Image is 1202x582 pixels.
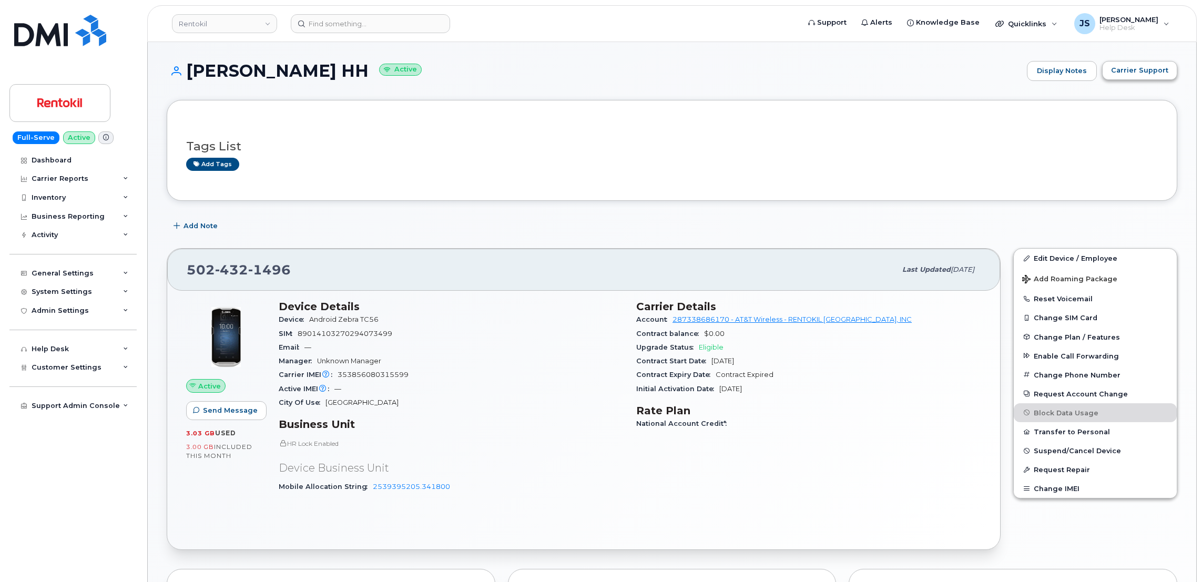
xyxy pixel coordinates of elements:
[1014,460,1177,479] button: Request Repair
[1027,61,1097,81] a: Display Notes
[338,371,409,379] span: 353856080315599
[1014,384,1177,403] button: Request Account Change
[1014,346,1177,365] button: Enable Call Forwarding
[636,300,981,313] h3: Carrier Details
[279,371,338,379] span: Carrier IMEI
[1034,352,1119,360] span: Enable Call Forwarding
[1111,65,1168,75] span: Carrier Support
[198,381,221,391] span: Active
[636,371,716,379] span: Contract Expiry Date
[279,483,373,491] span: Mobile Allocation String
[325,399,399,406] span: [GEOGRAPHIC_DATA]
[203,405,258,415] span: Send Message
[1014,289,1177,308] button: Reset Voicemail
[186,443,252,460] span: included this month
[1014,479,1177,498] button: Change IMEI
[279,399,325,406] span: City Of Use
[1014,328,1177,346] button: Change Plan / Features
[1014,308,1177,327] button: Change SIM Card
[636,315,673,323] span: Account
[248,262,291,278] span: 1496
[279,330,298,338] span: SIM
[1014,441,1177,460] button: Suspend/Cancel Device
[636,343,699,351] span: Upgrade Status
[317,357,381,365] span: Unknown Manager
[279,357,317,365] span: Manager
[1014,268,1177,289] button: Add Roaming Package
[636,385,719,393] span: Initial Activation Date
[1102,61,1177,80] button: Carrier Support
[195,305,258,369] img: zebratc56.png
[184,221,218,231] span: Add Note
[215,262,248,278] span: 432
[186,140,1158,153] h3: Tags List
[902,266,951,273] span: Last updated
[1014,249,1177,268] a: Edit Device / Employee
[298,330,392,338] span: 89014103270294073499
[279,461,624,476] p: Device Business Unit
[699,343,724,351] span: Eligible
[1034,333,1120,341] span: Change Plan / Features
[636,330,704,338] span: Contract balance
[373,483,450,491] a: 2539395205.341800
[334,385,341,393] span: —
[304,343,311,351] span: —
[1034,447,1121,455] span: Suspend/Cancel Device
[719,385,742,393] span: [DATE]
[279,418,624,431] h3: Business Unit
[187,262,291,278] span: 502
[636,420,732,427] span: National Account Credit*
[673,315,912,323] a: 287338686170 - AT&T Wireless - RENTOKIL [GEOGRAPHIC_DATA], INC
[186,430,215,437] span: 3.03 GB
[167,217,227,236] button: Add Note
[1014,422,1177,441] button: Transfer to Personal
[704,330,725,338] span: $0.00
[636,357,711,365] span: Contract Start Date
[167,62,1022,80] h1: [PERSON_NAME] HH
[1014,365,1177,384] button: Change Phone Number
[279,315,309,323] span: Device
[309,315,379,323] span: Android Zebra TC56
[636,404,981,417] h3: Rate Plan
[186,443,214,451] span: 3.00 GB
[279,343,304,351] span: Email
[215,429,236,437] span: used
[279,300,624,313] h3: Device Details
[186,401,267,420] button: Send Message
[716,371,773,379] span: Contract Expired
[711,357,734,365] span: [DATE]
[1014,403,1177,422] button: Block Data Usage
[951,266,974,273] span: [DATE]
[1156,536,1194,574] iframe: Messenger Launcher
[379,64,422,76] small: Active
[279,385,334,393] span: Active IMEI
[1022,275,1117,285] span: Add Roaming Package
[186,158,239,171] a: Add tags
[279,439,624,448] p: HR Lock Enabled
